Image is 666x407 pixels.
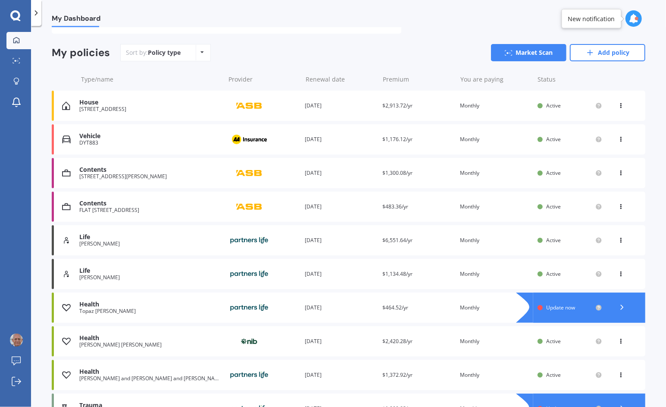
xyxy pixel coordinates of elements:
[460,75,531,84] div: You are paying
[62,270,71,278] img: Life
[382,102,413,109] span: $2,913.72/yr
[52,14,100,26] span: My Dashboard
[228,165,271,181] img: ASB
[79,166,221,174] div: Contents
[460,135,531,144] div: Monthly
[228,367,271,383] img: Partners Life
[546,270,561,278] span: Active
[228,199,271,215] img: ASB
[10,334,23,347] img: AOh14GjLEZeUZdmJ2_h6gKZgmyRyNgAo8z2cE5lwgBHR6w
[382,304,408,311] span: $464.52/yr
[79,267,221,274] div: Life
[81,75,222,84] div: Type/name
[126,48,181,57] div: Sort by:
[79,233,221,241] div: Life
[383,75,453,84] div: Premium
[62,371,71,379] img: Health
[79,133,221,140] div: Vehicle
[52,47,110,59] div: My policies
[228,75,299,84] div: Provider
[228,333,271,350] img: nib
[79,301,221,308] div: Health
[62,135,71,144] img: Vehicle
[570,44,645,61] a: Add policy
[79,174,221,180] div: [STREET_ADDRESS][PERSON_NAME]
[79,99,221,106] div: House
[305,101,376,110] div: [DATE]
[568,14,615,23] div: New notification
[79,140,221,146] div: DYT883
[305,337,376,346] div: [DATE]
[382,270,413,278] span: $1,134.48/yr
[305,303,376,312] div: [DATE]
[62,337,71,346] img: Health
[382,237,413,244] span: $6,551.64/yr
[305,270,376,278] div: [DATE]
[546,136,561,143] span: Active
[460,371,531,379] div: Monthly
[546,237,561,244] span: Active
[228,266,271,282] img: Partners Life
[382,136,413,143] span: $1,176.12/yr
[62,236,71,245] img: Life
[79,334,221,342] div: Health
[460,101,531,110] div: Monthly
[62,303,71,312] img: Health
[546,304,575,311] span: Update now
[546,102,561,109] span: Active
[546,338,561,345] span: Active
[62,169,71,177] img: Contents
[79,274,221,281] div: [PERSON_NAME]
[305,169,376,177] div: [DATE]
[305,236,376,245] div: [DATE]
[79,200,221,207] div: Contents
[79,207,221,213] div: FLAT [STREET_ADDRESS]
[62,202,71,211] img: Contents
[305,202,376,211] div: [DATE]
[306,75,376,84] div: Renewal date
[538,75,602,84] div: Status
[382,203,408,210] span: $483.36/yr
[62,101,70,110] img: House
[79,106,221,112] div: [STREET_ADDRESS]
[228,300,271,316] img: Partners Life
[382,169,413,177] span: $1,300.08/yr
[79,342,221,348] div: [PERSON_NAME] [PERSON_NAME]
[460,270,531,278] div: Monthly
[460,337,531,346] div: Monthly
[79,368,221,375] div: Health
[460,303,531,312] div: Monthly
[79,241,221,247] div: [PERSON_NAME]
[228,98,271,114] img: ASB
[546,169,561,177] span: Active
[148,48,181,57] div: Policy type
[79,308,221,314] div: Topaz [PERSON_NAME]
[79,375,221,382] div: [PERSON_NAME] and [PERSON_NAME] and [PERSON_NAME]
[460,202,531,211] div: Monthly
[382,371,413,379] span: $1,372.92/yr
[460,169,531,177] div: Monthly
[228,131,271,148] img: AA
[228,232,271,249] img: Partners Life
[546,371,561,379] span: Active
[305,371,376,379] div: [DATE]
[382,338,413,345] span: $2,420.28/yr
[491,44,566,61] a: Market Scan
[305,135,376,144] div: [DATE]
[546,203,561,210] span: Active
[460,236,531,245] div: Monthly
